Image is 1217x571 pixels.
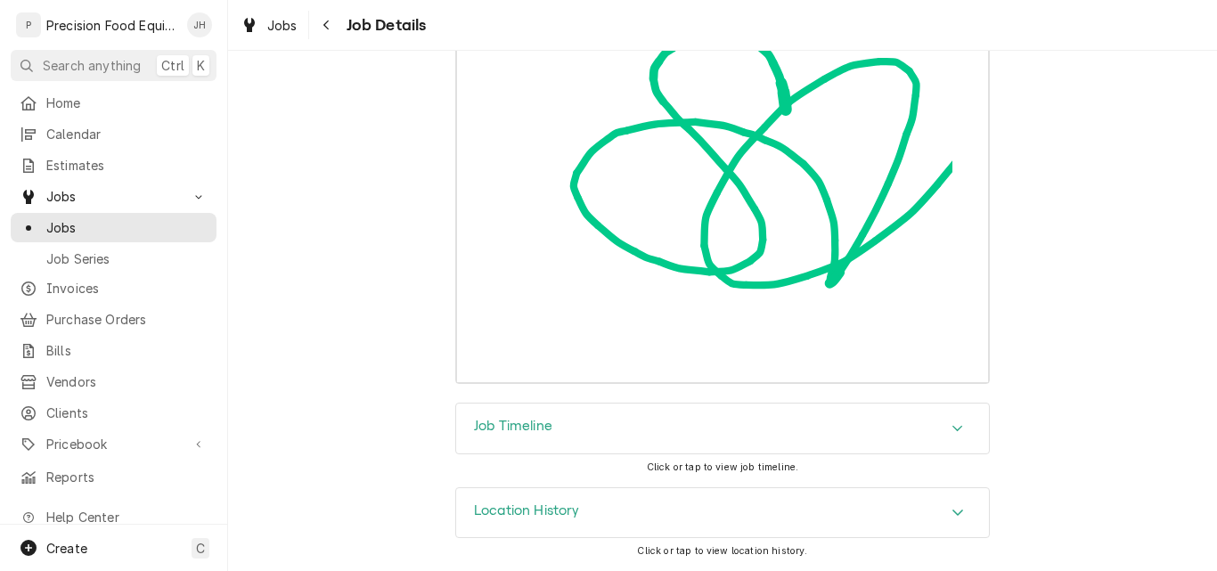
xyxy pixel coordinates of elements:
[46,541,87,556] span: Create
[46,468,208,486] span: Reports
[46,508,206,526] span: Help Center
[46,279,208,298] span: Invoices
[46,16,177,35] div: Precision Food Equipment LLC
[455,487,990,539] div: Location History
[647,461,798,473] span: Click or tap to view job timeline.
[11,367,216,396] a: Vendors
[46,187,181,206] span: Jobs
[474,418,552,435] h3: Job Timeline
[46,404,208,422] span: Clients
[196,539,205,558] span: C
[11,213,216,242] a: Jobs
[313,11,341,39] button: Navigate back
[161,56,184,75] span: Ctrl
[197,56,205,75] span: K
[11,151,216,180] a: Estimates
[16,12,41,37] div: P
[267,16,298,35] span: Jobs
[11,336,216,365] a: Bills
[341,13,427,37] span: Job Details
[11,462,216,492] a: Reports
[456,404,989,453] button: Accordion Details Expand Trigger
[46,156,208,175] span: Estimates
[46,372,208,391] span: Vendors
[11,273,216,303] a: Invoices
[11,502,216,532] a: Go to Help Center
[11,398,216,428] a: Clients
[187,12,212,37] div: Jason Hertel's Avatar
[11,88,216,118] a: Home
[46,125,208,143] span: Calendar
[11,50,216,81] button: Search anythingCtrlK
[11,305,216,334] a: Purchase Orders
[456,488,989,538] button: Accordion Details Expand Trigger
[233,11,305,40] a: Jobs
[11,429,216,459] a: Go to Pricebook
[474,502,580,519] h3: Location History
[43,56,141,75] span: Search anything
[455,403,990,454] div: Job Timeline
[187,12,212,37] div: JH
[46,341,208,360] span: Bills
[46,94,208,112] span: Home
[456,488,989,538] div: Accordion Header
[11,182,216,211] a: Go to Jobs
[46,435,181,453] span: Pricebook
[456,404,989,453] div: Accordion Header
[46,310,208,329] span: Purchase Orders
[46,249,208,268] span: Job Series
[11,244,216,273] a: Job Series
[46,218,208,237] span: Jobs
[637,545,807,557] span: Click or tap to view location history.
[11,119,216,149] a: Calendar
